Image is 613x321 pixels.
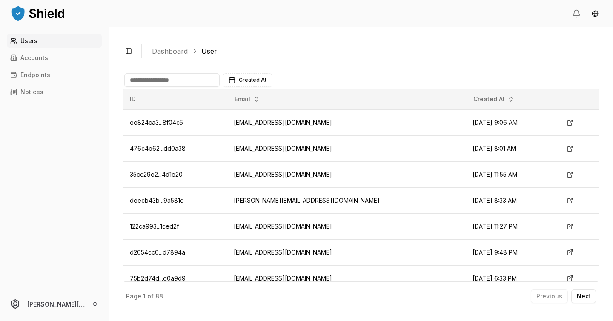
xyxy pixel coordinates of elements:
button: Email [231,92,263,106]
td: [EMAIL_ADDRESS][DOMAIN_NAME] [227,213,466,239]
a: Accounts [7,51,102,65]
td: [EMAIL_ADDRESS][DOMAIN_NAME] [227,135,466,161]
button: Created At [223,73,272,87]
a: Notices [7,85,102,99]
a: Users [7,34,102,48]
p: Users [20,38,37,44]
button: Created At [470,92,518,106]
p: Endpoints [20,72,50,78]
td: [EMAIL_ADDRESS][DOMAIN_NAME] [227,265,466,291]
a: Endpoints [7,68,102,82]
button: Next [571,289,596,303]
p: 88 [155,293,163,299]
p: Notices [20,89,43,95]
a: Dashboard [152,46,188,56]
img: ShieldPay Logo [10,5,66,22]
p: 1 [143,293,146,299]
td: [EMAIL_ADDRESS][DOMAIN_NAME] [227,239,466,265]
span: ee824ca3...8f04c5 [130,119,183,126]
td: [PERSON_NAME][EMAIL_ADDRESS][DOMAIN_NAME] [227,187,466,213]
td: [EMAIL_ADDRESS][DOMAIN_NAME] [227,161,466,187]
a: User [201,46,217,56]
p: Accounts [20,55,48,61]
p: of [147,293,154,299]
p: [PERSON_NAME][EMAIL_ADDRESS][DOMAIN_NAME] [27,300,85,309]
button: [PERSON_NAME][EMAIL_ADDRESS][DOMAIN_NAME] [3,290,105,318]
span: [DATE] 8:01 AM [473,145,516,152]
span: [DATE] 11:55 AM [473,171,517,178]
td: [EMAIL_ADDRESS][DOMAIN_NAME] [227,109,466,135]
p: Next [577,293,590,299]
span: 35cc29e2...4d1e20 [130,171,183,178]
span: 476c4b62...dd0a38 [130,145,186,152]
span: 122ca993...1ced2f [130,223,179,230]
span: [DATE] 11:27 PM [473,223,518,230]
span: [DATE] 9:48 PM [473,249,518,256]
span: deecb43b...9a581c [130,197,183,204]
span: [DATE] 9:06 AM [473,119,518,126]
span: Created At [239,77,266,83]
span: d2054cc0...d7894a [130,249,185,256]
th: ID [123,89,227,109]
span: [DATE] 6:33 PM [473,275,517,282]
nav: breadcrumb [152,46,593,56]
p: Page [126,293,141,299]
span: 75b2d74d...d0a9d9 [130,275,186,282]
span: [DATE] 8:33 AM [473,197,517,204]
